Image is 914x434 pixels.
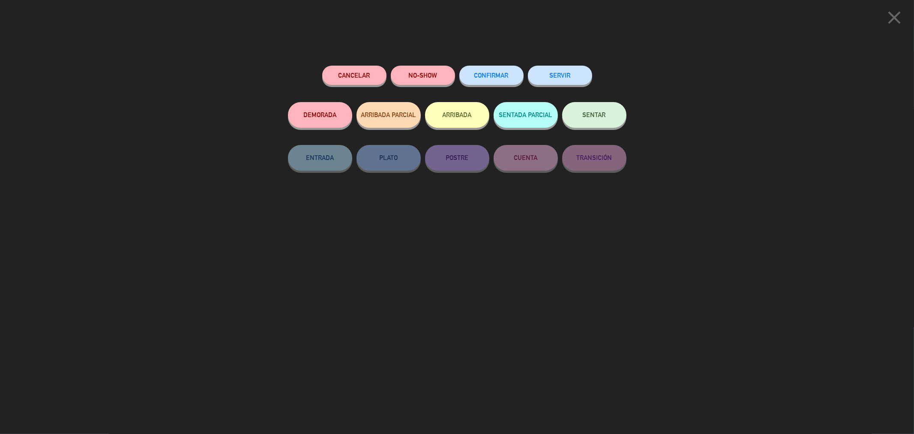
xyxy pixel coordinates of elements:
[288,102,352,128] button: DEMORADA
[881,6,908,32] button: close
[494,145,558,171] button: CUENTA
[357,145,421,171] button: PLATO
[528,66,592,85] button: SERVIR
[361,111,416,118] span: ARRIBADA PARCIAL
[459,66,524,85] button: CONFIRMAR
[322,66,387,85] button: Cancelar
[562,145,626,171] button: TRANSICIÓN
[425,102,489,128] button: ARRIBADA
[494,102,558,128] button: SENTADA PARCIAL
[884,7,905,28] i: close
[562,102,626,128] button: SENTAR
[474,72,509,79] span: CONFIRMAR
[357,102,421,128] button: ARRIBADA PARCIAL
[391,66,455,85] button: NO-SHOW
[583,111,606,118] span: SENTAR
[288,145,352,171] button: ENTRADA
[425,145,489,171] button: POSTRE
